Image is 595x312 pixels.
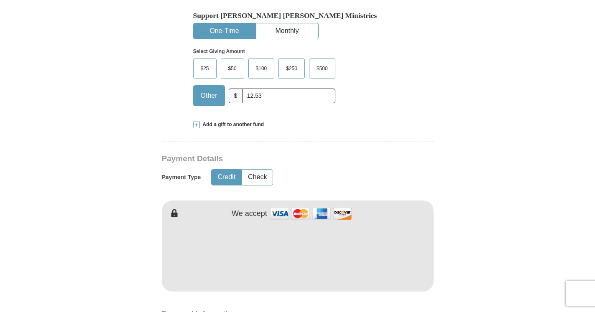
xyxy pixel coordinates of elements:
[229,89,243,103] span: $
[232,209,267,218] h4: We accept
[162,154,375,164] h3: Payment Details
[197,62,213,75] span: $25
[193,48,245,54] strong: Select Giving Amount
[269,205,353,223] img: credit cards accepted
[193,11,402,20] h5: Support [PERSON_NAME] [PERSON_NAME] Ministries
[282,62,301,75] span: $250
[312,62,332,75] span: $500
[242,89,335,103] input: Other Amount
[252,62,271,75] span: $100
[256,23,318,39] button: Monthly
[162,174,201,181] h5: Payment Type
[197,89,222,102] span: Other
[194,23,255,39] button: One-Time
[212,170,241,185] button: Credit
[242,170,273,185] button: Check
[200,121,264,128] span: Add a gift to another fund
[224,62,241,75] span: $50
